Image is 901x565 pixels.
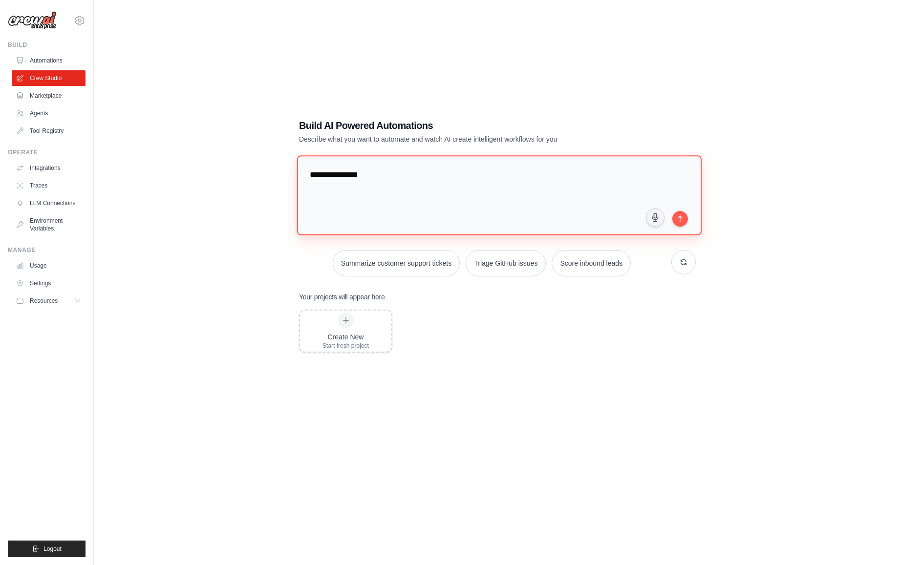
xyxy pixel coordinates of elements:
h1: Build AI Powered Automations [299,119,627,132]
button: Get new suggestions [671,250,696,274]
a: Crew Studio [12,70,86,86]
a: Settings [12,275,86,291]
button: Click to speak your automation idea [646,208,665,227]
p: Describe what you want to automate and watch AI create intelligent workflows for you [299,134,627,144]
span: Logout [43,545,62,553]
a: Automations [12,53,86,68]
button: Logout [8,541,86,557]
a: Marketplace [12,88,86,104]
div: Build [8,41,86,49]
div: Create New [322,332,369,342]
iframe: Chat Widget [852,518,901,565]
img: Logo [8,11,57,30]
button: Summarize customer support tickets [333,250,460,276]
h3: Your projects will appear here [299,292,385,302]
button: Score inbound leads [552,250,631,276]
div: Operate [8,148,86,156]
div: Start fresh project [322,342,369,350]
span: Resources [30,297,58,305]
a: Environment Variables [12,213,86,236]
div: Chat-Widget [852,518,901,565]
a: Integrations [12,160,86,176]
div: Manage [8,246,86,254]
button: Triage GitHub issues [466,250,546,276]
a: Agents [12,105,86,121]
a: Tool Registry [12,123,86,139]
a: Usage [12,258,86,273]
button: Resources [12,293,86,309]
a: Traces [12,178,86,193]
a: LLM Connections [12,195,86,211]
